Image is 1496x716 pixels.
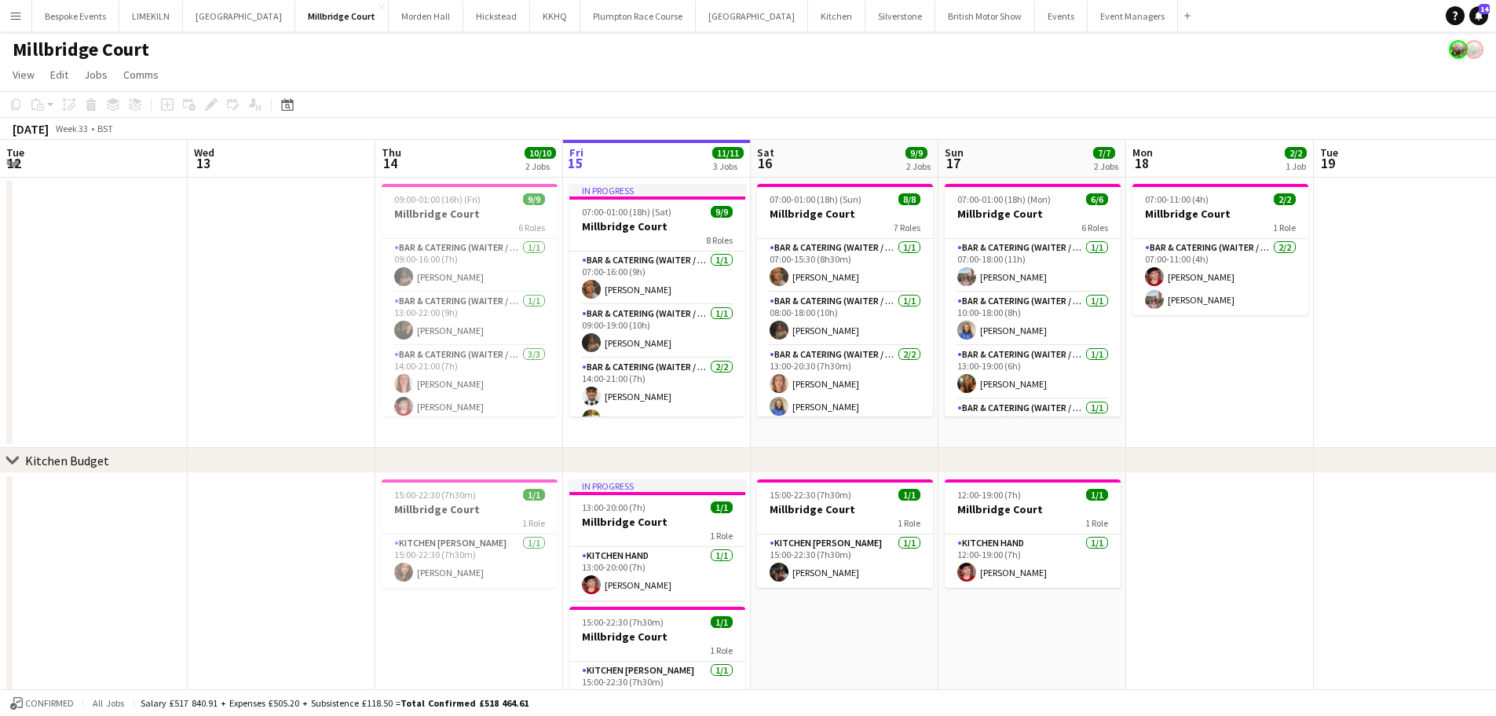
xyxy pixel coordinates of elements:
[382,207,558,221] h3: Millbridge Court
[945,399,1121,453] app-card-role: Bar & Catering (Waiter / waitress)1/113:00-22:00 (9h)
[389,1,463,31] button: Morden Hall
[1132,184,1308,315] app-job-card: 07:00-11:00 (4h)2/2Millbridge Court1 RoleBar & Catering (Waiter / waitress)2/207:00-11:00 (4h)[PE...
[525,147,556,159] span: 10/10
[712,147,744,159] span: 11/11
[1286,160,1306,172] div: 1 Job
[522,517,545,529] span: 1 Role
[711,616,733,628] span: 1/1
[945,502,1121,516] h3: Millbridge Court
[1469,6,1488,25] a: 14
[123,68,159,82] span: Comms
[1130,154,1153,172] span: 18
[898,517,920,529] span: 1 Role
[1086,193,1108,205] span: 6/6
[906,160,931,172] div: 2 Jobs
[1094,160,1118,172] div: 2 Jobs
[394,193,481,205] span: 09:00-01:00 (16h) (Fri)
[379,154,401,172] span: 14
[1274,193,1296,205] span: 2/2
[382,239,558,292] app-card-role: Bar & Catering (Waiter / waitress)1/109:00-16:00 (7h)[PERSON_NAME]
[945,292,1121,346] app-card-role: Bar & Catering (Waiter / waitress)1/110:00-18:00 (8h)[PERSON_NAME]
[1479,4,1490,14] span: 14
[711,501,733,513] span: 1/1
[394,489,476,501] span: 15:00-22:30 (7h30m)
[117,64,165,85] a: Comms
[894,222,920,233] span: 7 Roles
[141,697,529,709] div: Salary £517 840.91 + Expenses £505.20 + Subsistence £118.50 =
[1465,40,1483,59] app-user-avatar: Staffing Manager
[463,1,530,31] button: Hickstead
[710,644,733,656] span: 1 Role
[382,479,558,588] app-job-card: 15:00-22:30 (7h30m)1/1Millbridge Court1 RoleKitchen [PERSON_NAME]1/115:00-22:30 (7h30m)[PERSON_NAME]
[757,479,933,588] app-job-card: 15:00-22:30 (7h30m)1/1Millbridge Court1 RoleKitchen [PERSON_NAME]1/115:00-22:30 (7h30m)[PERSON_NAME]
[523,489,545,501] span: 1/1
[713,160,743,172] div: 3 Jobs
[382,346,558,445] app-card-role: Bar & Catering (Waiter / waitress)3/314:00-21:00 (7h)[PERSON_NAME][PERSON_NAME]
[1318,154,1338,172] span: 19
[78,64,114,85] a: Jobs
[382,292,558,346] app-card-role: Bar & Catering (Waiter / waitress)1/113:00-22:00 (9h)[PERSON_NAME]
[757,292,933,346] app-card-role: Bar & Catering (Waiter / waitress)1/108:00-18:00 (10h)[PERSON_NAME]
[757,207,933,221] h3: Millbridge Court
[25,453,109,468] div: Kitchen Budget
[905,147,927,159] span: 9/9
[1273,222,1296,233] span: 1 Role
[755,154,774,172] span: 16
[582,206,671,218] span: 07:00-01:00 (18h) (Sat)
[1132,145,1153,160] span: Mon
[945,145,964,160] span: Sun
[1132,207,1308,221] h3: Millbridge Court
[898,489,920,501] span: 1/1
[582,616,664,628] span: 15:00-22:30 (7h30m)
[194,145,214,160] span: Wed
[945,534,1121,588] app-card-role: Kitchen Hand1/112:00-19:00 (7h)[PERSON_NAME]
[567,154,583,172] span: 15
[898,193,920,205] span: 8/8
[569,252,745,305] app-card-role: Bar & Catering (Waiter / waitress)1/107:00-16:00 (9h)[PERSON_NAME]
[569,662,745,715] app-card-role: Kitchen [PERSON_NAME]1/115:00-22:30 (7h30m)[PERSON_NAME]
[518,222,545,233] span: 6 Roles
[770,193,861,205] span: 07:00-01:00 (18h) (Sun)
[757,346,933,422] app-card-role: Bar & Catering (Waiter / waitress)2/213:00-20:30 (7h30m)[PERSON_NAME][PERSON_NAME]
[183,1,295,31] button: [GEOGRAPHIC_DATA]
[935,1,1035,31] button: British Motor Show
[52,123,91,134] span: Week 33
[569,184,745,417] app-job-card: In progress07:00-01:00 (18h) (Sat)9/9Millbridge Court8 RolesBar & Catering (Waiter / waitress)1/1...
[582,501,646,513] span: 13:00-20:00 (7h)
[945,184,1121,417] app-job-card: 07:00-01:00 (18h) (Mon)6/6Millbridge Court6 RolesBar & Catering (Waiter / waitress)1/107:00-18:00...
[1449,40,1468,59] app-user-avatar: Staffing Manager
[90,697,127,709] span: All jobs
[1285,147,1307,159] span: 2/2
[710,530,733,542] span: 1 Role
[1081,222,1108,233] span: 6 Roles
[119,1,183,31] button: LIMEKILN
[84,68,108,82] span: Jobs
[569,479,745,600] app-job-card: In progress13:00-20:00 (7h)1/1Millbridge Court1 RoleKitchen Hand1/113:00-20:00 (7h)[PERSON_NAME]
[569,515,745,529] h3: Millbridge Court
[945,207,1121,221] h3: Millbridge Court
[569,305,745,358] app-card-role: Bar & Catering (Waiter / waitress)1/109:00-19:00 (10h)[PERSON_NAME]
[97,123,113,134] div: BST
[382,145,401,160] span: Thu
[757,502,933,516] h3: Millbridge Court
[401,697,529,709] span: Total Confirmed £518 464.61
[1093,147,1115,159] span: 7/7
[382,184,558,417] app-job-card: 09:00-01:00 (16h) (Fri)9/9Millbridge Court6 RolesBar & Catering (Waiter / waitress)1/109:00-16:00...
[942,154,964,172] span: 17
[945,479,1121,588] app-job-card: 12:00-19:00 (7h)1/1Millbridge Court1 RoleKitchen Hand1/112:00-19:00 (7h)[PERSON_NAME]
[25,698,74,709] span: Confirmed
[569,607,745,715] app-job-card: 15:00-22:30 (7h30m)1/1Millbridge Court1 RoleKitchen [PERSON_NAME]1/115:00-22:30 (7h30m)[PERSON_NAME]
[569,547,745,600] app-card-role: Kitchen Hand1/113:00-20:00 (7h)[PERSON_NAME]
[8,695,76,712] button: Confirmed
[525,160,555,172] div: 2 Jobs
[1320,145,1338,160] span: Tue
[569,630,745,644] h3: Millbridge Court
[382,502,558,516] h3: Millbridge Court
[757,145,774,160] span: Sat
